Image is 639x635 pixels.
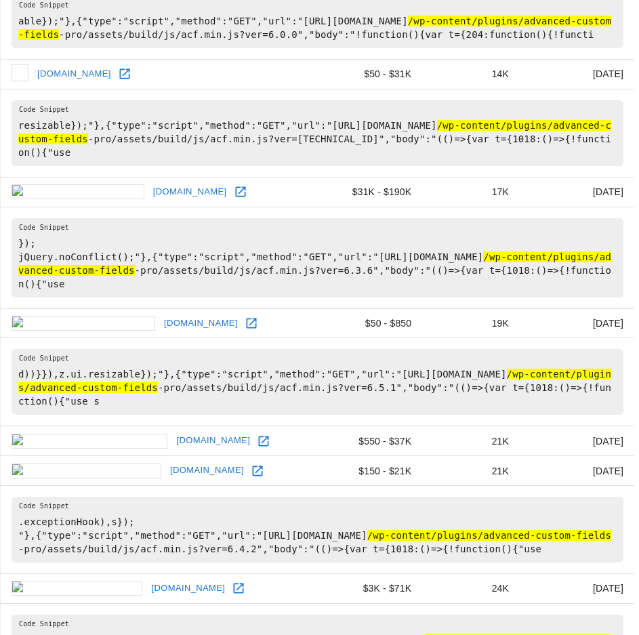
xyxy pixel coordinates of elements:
td: $31K - $190K [318,177,422,207]
td: $3K - $71K [318,573,422,603]
td: 14K [422,60,520,89]
a: [DOMAIN_NAME] [150,182,230,203]
a: [DOMAIN_NAME] [173,430,253,451]
pre: .exceptionHook),s}); "},{"type":"script","method":"GET","url":"[URL][DOMAIN_NAME] -pro/assets/bui... [12,497,623,562]
td: $50 - $31K [318,60,422,89]
hl: /wp-content/plugins/advanced-custom-fields [18,120,611,144]
a: Open canadalearningcode.ca in new window [115,64,135,84]
a: [DOMAIN_NAME] [167,460,247,481]
a: Open littlethings.com in new window [230,182,251,202]
pre: d))}}),z.ui.resizable});"},{"type":"script","method":"GET","url":"[URL][DOMAIN_NAME] -pro/assets/... [12,349,623,415]
img: littleleague.org icon [12,581,142,596]
img: maximumfun.org icon [12,316,155,331]
td: 21K [422,426,520,456]
td: [DATE] [520,177,634,207]
td: $550 - $37K [318,426,422,456]
td: [DATE] [520,60,634,89]
hl: /wp-content/plugins/advanced-custom-fields [367,530,611,541]
a: [DOMAIN_NAME] [148,578,228,599]
td: 24K [422,573,520,603]
td: 21K [422,456,520,486]
td: $50 - $850 [318,308,422,338]
td: [DATE] [520,573,634,603]
td: 17K [422,177,520,207]
a: Open qsrmagazine.com in new window [247,461,268,481]
hl: /wp-content/plugins/advanced-custom-fields [18,251,611,276]
a: Open maximumfun.org in new window [241,313,262,333]
a: [DOMAIN_NAME] [161,313,241,334]
img: qsrmagazine.com icon [12,464,161,478]
td: [DATE] [520,426,634,456]
pre: }); jQuery.noConflict();"},{"type":"script","method":"GET","url":"[URL][DOMAIN_NAME] -pro/assets/... [12,218,623,298]
td: [DATE] [520,308,634,338]
a: Open littleleague.org in new window [228,578,249,598]
img: littlethings.com icon [12,184,144,199]
img: jonathanfields.com icon [12,434,167,449]
a: [DOMAIN_NAME] [34,64,115,85]
td: [DATE] [520,456,634,486]
td: $150 - $21K [318,456,422,486]
pre: resizable});"},{"type":"script","method":"GET","url":"[URL][DOMAIN_NAME] -pro/assets/build/js/acf... [12,100,623,166]
a: Open jonathanfields.com in new window [253,431,274,451]
td: 19K [422,308,520,338]
img: canadalearningcode.ca icon [12,64,28,81]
